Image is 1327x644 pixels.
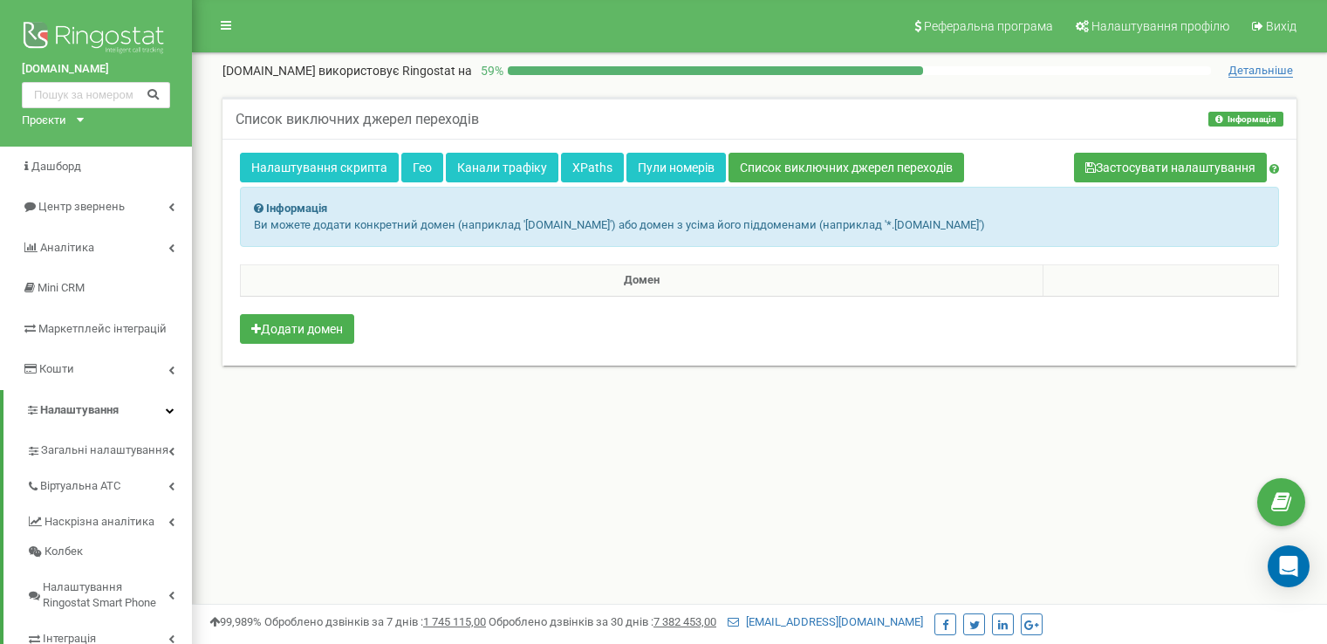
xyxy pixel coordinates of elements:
[38,281,85,294] span: Mini CRM
[472,62,508,79] p: 59 %
[38,322,167,335] span: Маркетплейс інтеграцій
[728,615,923,628] a: [EMAIL_ADDRESS][DOMAIN_NAME]
[39,362,74,375] span: Кошти
[22,61,170,78] a: [DOMAIN_NAME]
[318,64,472,78] span: використовує Ringostat на
[44,544,83,560] span: Колбек
[22,17,170,61] img: Ringostat logo
[1228,64,1293,78] span: Детальніше
[236,112,479,127] h5: Список виключних джерел переходів
[22,82,170,108] input: Пошук за номером
[626,153,726,182] a: Пули номерів
[653,615,716,628] u: 7 382 453,00
[26,567,192,619] a: Налаштування Ringostat Smart Phone
[924,19,1053,33] span: Реферальна програма
[240,314,354,344] button: Додати домен
[266,202,327,215] strong: Інформація
[44,514,154,531] span: Наскрізна аналітика
[240,153,399,182] a: Налаштування скрипта
[1268,545,1310,587] div: Open Intercom Messenger
[241,265,1043,297] th: Домен
[254,217,1265,234] p: Ви можете додати конкретний домен (наприклад '[DOMAIN_NAME]') або домен з усіма його піддоменами ...
[40,403,119,416] span: Налаштування
[26,466,192,502] a: Віртуальна АТС
[423,615,486,628] u: 1 745 115,00
[38,200,125,213] span: Центр звернень
[401,153,443,182] a: Гео
[1074,153,1267,182] button: Застосувати налаштування
[22,113,66,129] div: Проєкти
[728,153,964,182] a: Список виключних джерел переходів
[561,153,624,182] a: XPaths
[209,615,262,628] span: 99,989%
[222,62,472,79] p: [DOMAIN_NAME]
[40,478,120,495] span: Віртуальна АТС
[31,160,81,173] span: Дашборд
[3,390,192,431] a: Налаштування
[40,241,94,254] span: Аналiтика
[26,537,192,567] a: Колбек
[489,615,716,628] span: Оброблено дзвінків за 30 днів :
[1266,19,1296,33] span: Вихід
[43,579,168,612] span: Налаштування Ringostat Smart Phone
[41,442,168,459] span: Загальні налаштування
[1091,19,1229,33] span: Налаштування профілю
[446,153,558,182] a: Канали трафіку
[264,615,486,628] span: Оброблено дзвінків за 7 днів :
[26,502,192,538] a: Наскрізна аналітика
[1208,112,1283,127] button: Інформація
[26,430,192,466] a: Загальні налаштування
